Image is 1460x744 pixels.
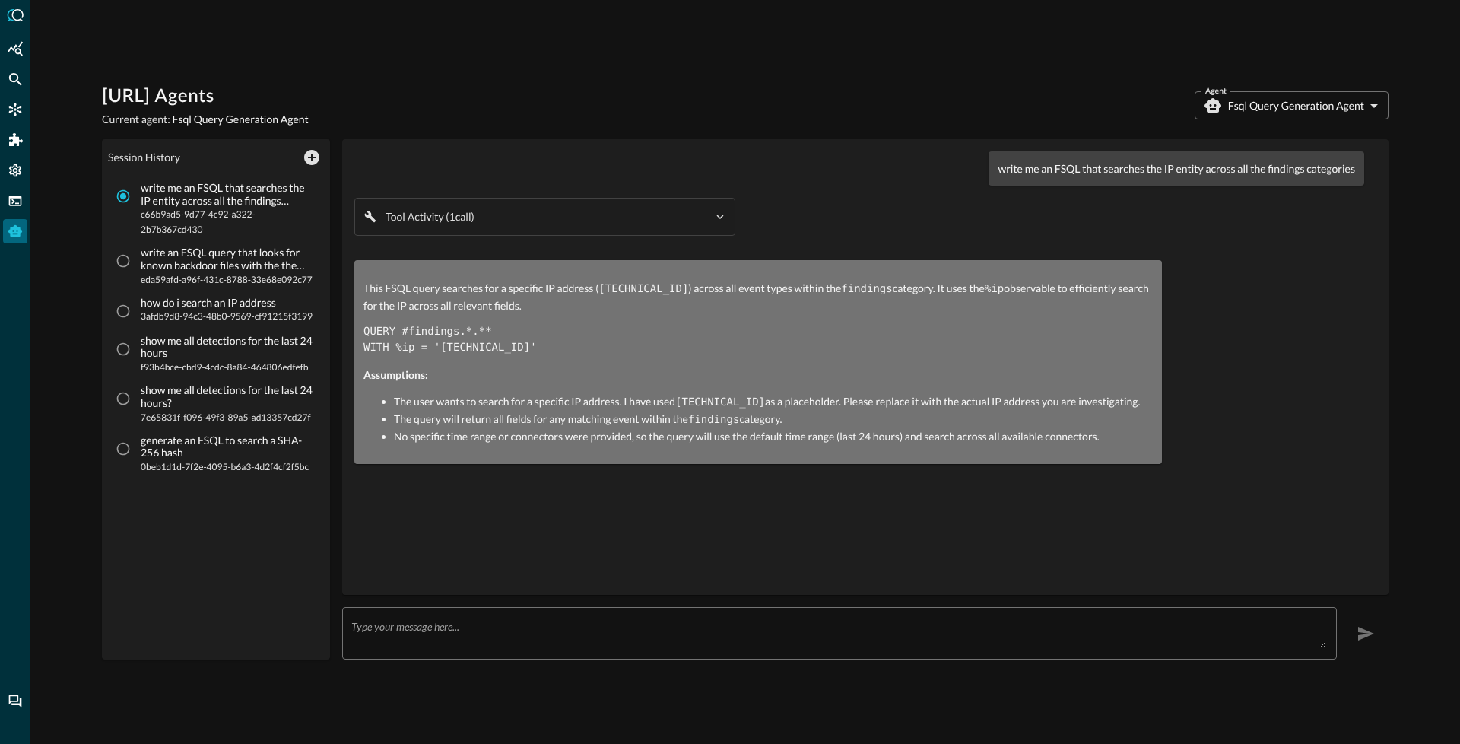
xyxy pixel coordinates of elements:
[3,689,27,714] div: Chat
[3,219,27,243] div: Query Agent
[3,67,27,91] div: Federated Search
[141,272,316,288] span: eda59afd-a96f-431c-8788-33e68e092c77
[841,283,892,295] code: findings
[102,84,309,109] h1: [URL] Agents
[141,297,313,310] p: how do i search an IP address
[108,150,180,165] legend: Session History
[141,207,316,237] span: c66b9ad5-9d77-4c92-a322-2b7b367cd430
[364,208,725,226] button: Tool Activity (1call)
[363,280,1153,313] p: This FSQL query searches for a specific IP address ( ) across all event types within the category...
[141,309,313,324] span: 3afdb9d8-94c3-48b0-9569-cf91215f3199
[394,428,1153,444] li: No specific time range or connectors were provided, so the query will use the default time range ...
[141,182,316,208] p: write me an FSQL that searches the IP entity across all the findings categories
[394,411,1153,428] li: The query will return all fields for any matching event within the category.
[1228,98,1364,113] p: Fsql Query Generation Agent
[102,112,309,127] p: Current agent:
[675,396,765,409] code: [TECHNICAL_ID]
[4,128,28,152] div: Addons
[998,161,1355,176] p: write me an FSQL that searches the IP entity across all the findings categories
[141,384,316,410] p: show me all detections for the last 24 hours?
[688,414,739,426] code: findings
[3,189,27,213] div: FSQL
[394,393,1153,411] li: The user wants to search for a specific IP address. I have used as a placeholder. Please replace ...
[1205,84,1227,98] label: Agent
[598,283,688,295] code: [TECHNICAL_ID]
[141,360,316,375] span: f93b4bce-cbd9-4cdc-8a84-464806edfefb
[3,158,27,183] div: Settings
[3,37,27,61] div: Summary Insights
[985,283,1004,295] code: %ip
[386,209,474,224] p: Tool Activity ( 1 call )
[3,97,27,122] div: Connectors
[141,246,316,272] p: write an FSQL query that looks for known backdoor files with the the SHA-256 hashes '90b760ed1d0d...
[363,368,428,381] strong: Assumptions:
[300,145,324,170] button: New Chat
[173,113,309,126] span: Fsql Query Generation Agent
[141,335,316,361] p: show me all detections for the last 24 hours
[141,410,316,425] span: 7e65831f-f096-49f3-89a5-ad13357cd27f
[141,434,316,460] p: generate an FSQL to search a SHA-256 hash
[141,459,316,475] span: 0beb1d1d-7f2e-4095-b6a3-4d2f4cf2f5bc
[363,326,537,354] code: QUERY #findings.*.** WITH %ip = '[TECHNICAL_ID]'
